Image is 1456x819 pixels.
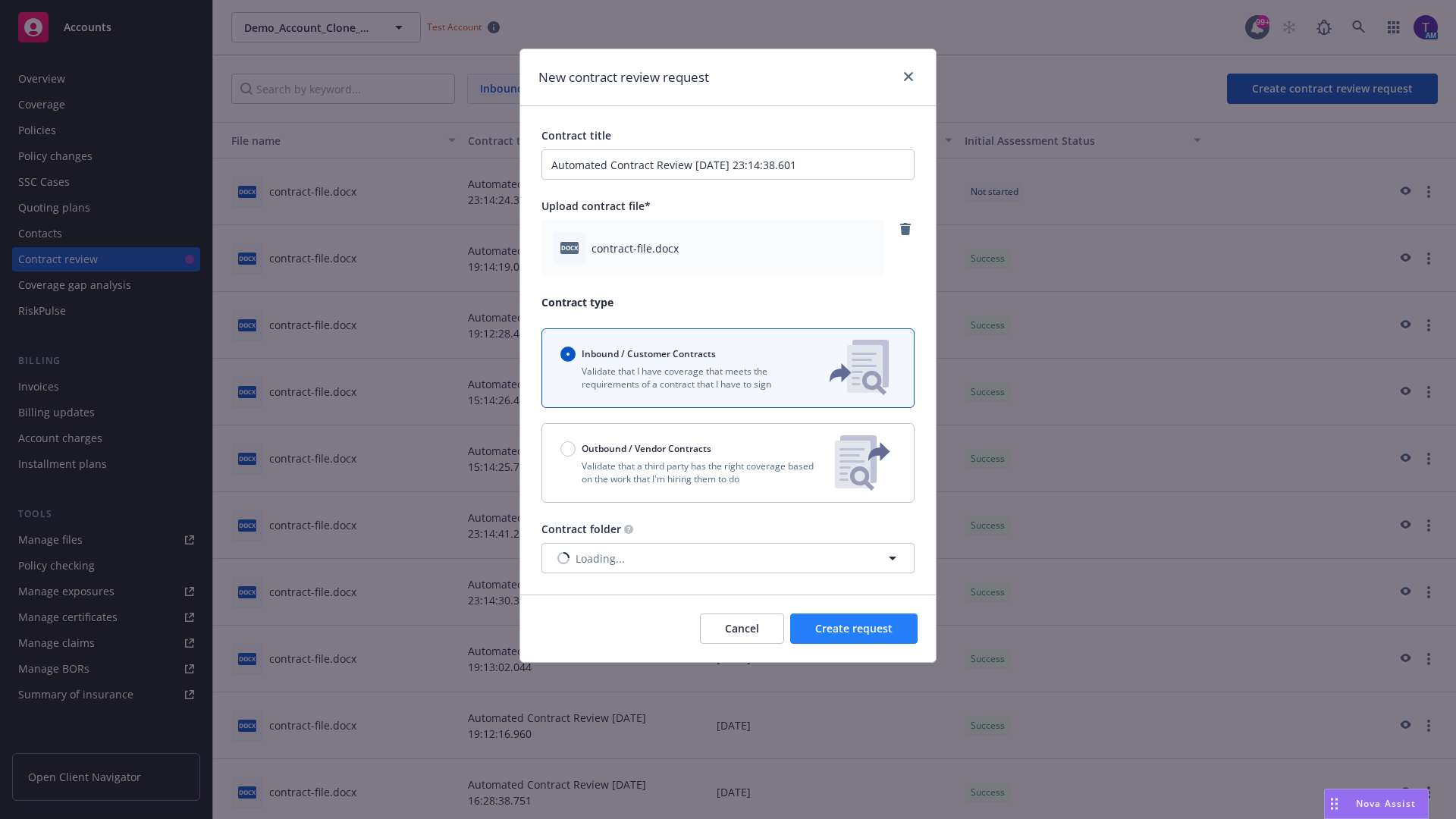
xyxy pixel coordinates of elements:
[815,621,893,635] span: Create request
[1356,797,1416,810] span: Nova Assist
[541,543,915,573] button: Loading...
[1324,789,1429,819] button: Nova Assist
[591,240,679,256] span: contract-file.docx
[582,347,716,360] span: Inbound / Customer Contracts
[1325,789,1344,818] div: Drag to move
[541,149,915,180] input: Enter a title for this contract
[541,522,621,536] span: Contract folder
[560,441,576,457] input: Outbound / Vendor Contracts
[541,328,915,408] button: Inbound / Customer ContractsValidate that I have coverage that meets the requirements of a contra...
[560,242,579,253] span: docx
[560,460,823,485] p: Validate that a third party has the right coverage based on the work that I'm hiring them to do
[700,613,784,644] button: Cancel
[538,67,709,87] h1: New contract review request
[560,347,576,362] input: Inbound / Customer Contracts
[576,551,625,566] span: Loading...
[541,199,651,213] span: Upload contract file*
[541,294,915,310] p: Contract type
[582,442,711,455] span: Outbound / Vendor Contracts
[899,67,918,86] a: close
[725,621,759,635] span: Cancel
[560,365,805,391] p: Validate that I have coverage that meets the requirements of a contract that I have to sign
[790,613,918,644] button: Create request
[896,220,915,238] a: remove
[541,423,915,503] button: Outbound / Vendor ContractsValidate that a third party has the right coverage based on the work t...
[541,128,611,143] span: Contract title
